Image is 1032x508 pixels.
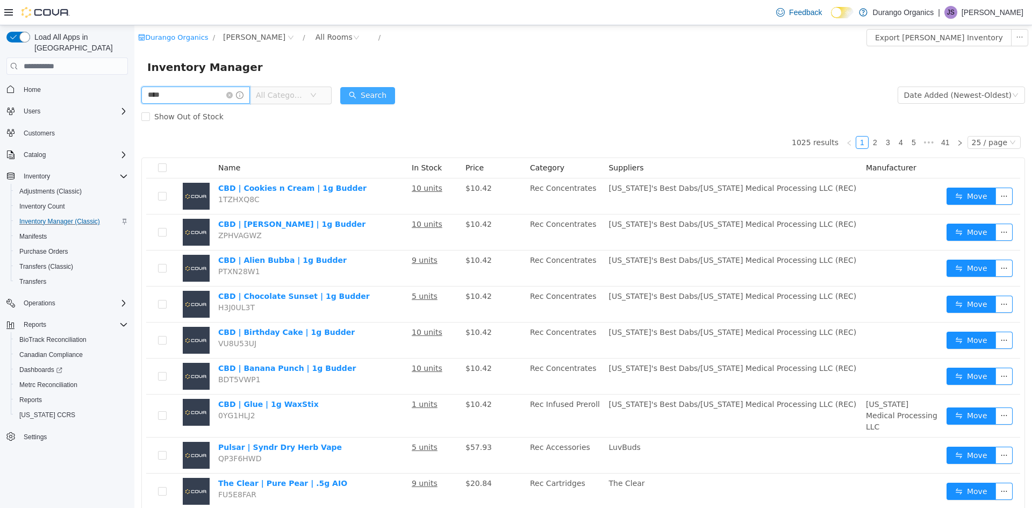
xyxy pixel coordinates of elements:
span: Transfers (Classic) [15,260,128,273]
span: Dashboards [15,363,128,376]
button: Inventory Manager (Classic) [11,214,132,229]
span: Canadian Compliance [15,348,128,361]
a: Feedback [772,2,826,23]
img: Pulsar | Syndr Dry Herb Vape placeholder [48,417,75,443]
span: Reports [24,320,46,329]
button: BioTrack Reconciliation [11,332,132,347]
a: [US_STATE] CCRS [15,409,80,421]
a: Customers [19,127,59,140]
span: Adjustments (Classic) [15,185,128,198]
a: 4 [761,111,772,123]
li: Next 5 Pages [786,111,803,124]
span: Operations [24,299,55,307]
a: BioTrack Reconciliation [15,333,91,346]
nav: Complex example [6,77,128,473]
span: BioTrack Reconciliation [15,333,128,346]
span: Purchase Orders [19,247,68,256]
li: 1025 results [657,111,704,124]
button: Catalog [19,148,50,161]
button: Metrc Reconciliation [11,377,132,392]
td: Rec Concentrates [391,333,470,369]
span: 0YG1HLJ2 [84,386,121,395]
a: CBD | Banana Punch | 1g Budder [84,339,221,347]
span: BioTrack Reconciliation [19,335,87,344]
p: Durango Organics [873,6,934,19]
i: icon: right [822,115,829,121]
span: All Categories [121,65,170,75]
span: $10.42 [331,339,357,347]
img: CBD | Alien Bubba | 1g Budder placeholder [48,230,75,256]
td: Rec Concentrates [391,261,470,297]
span: [US_STATE]'s Best Dabs/[US_STATE] Medical Processing LLC (REC) [474,195,722,203]
span: Inventory Manager (Classic) [15,215,128,228]
span: $10.42 [331,159,357,167]
img: Cova [21,7,70,18]
span: $10.42 [331,303,357,311]
li: 1 [721,111,734,124]
div: Date Added (Newest-Oldest) [770,62,877,78]
span: Adjustments (Classic) [19,187,82,196]
div: Jason Shelton [944,6,957,19]
a: CBD | Chocolate Sunset | 1g Budder [84,267,235,275]
button: icon: ellipsis [861,234,878,252]
button: icon: ellipsis [861,342,878,360]
button: icon: swapMove [812,270,862,288]
button: Operations [2,296,132,311]
span: Transfers [15,275,128,288]
span: LuvBuds [474,418,506,426]
span: Reports [19,318,128,331]
a: 3 [748,111,759,123]
u: 10 units [277,159,308,167]
a: Adjustments (Classic) [15,185,86,198]
span: Users [19,105,128,118]
u: 9 units [277,231,303,239]
td: Rec Accessories [391,412,470,448]
button: icon: ellipsis [861,306,878,324]
a: 41 [804,111,819,123]
button: icon: ellipsis [861,457,878,475]
a: Dashboards [11,362,132,377]
a: CBD | Alien Bubba | 1g Budder [84,231,212,239]
span: Home [19,82,128,96]
a: Inventory Manager (Classic) [15,215,104,228]
a: Purchase Orders [15,245,73,258]
button: icon: ellipsis [861,270,878,288]
button: icon: swapMove [812,342,862,360]
span: Settings [24,433,47,441]
span: $20.84 [331,454,357,462]
span: Suppliers [474,138,509,147]
li: 4 [760,111,773,124]
span: $57.93 [331,418,357,426]
i: icon: left [712,115,718,121]
button: Inventory [2,169,132,184]
button: icon: swapMove [812,306,862,324]
span: Operations [19,297,128,310]
span: [US_STATE] CCRS [19,411,75,419]
button: icon: swapMove [812,382,862,399]
img: CBD | Chocolate Sunset | 1g Budder placeholder [48,266,75,292]
a: 2 [735,111,747,123]
span: Reports [19,396,42,404]
span: Transfers [19,277,46,286]
span: QP3F6HWD [84,429,127,438]
span: Catalog [19,148,128,161]
button: Home [2,81,132,97]
u: 9 units [277,454,303,462]
a: Canadian Compliance [15,348,87,361]
span: Catalog [24,151,46,159]
td: Rec Concentrates [391,297,470,333]
p: | [938,6,940,19]
button: Operations [19,297,60,310]
li: 2 [734,111,747,124]
span: VU8U53UJ [84,314,122,323]
span: Dark Mode [831,18,832,19]
span: [US_STATE]'s Best Dabs/[US_STATE] Medical Processing LLC (REC) [474,303,722,311]
span: [US_STATE]'s Best Dabs/[US_STATE] Medical Processing LLC (REC) [474,267,722,275]
span: Inventory Manager (Classic) [19,217,100,226]
li: Next Page [819,111,832,124]
button: icon: ellipsis [861,162,878,180]
span: Transfers (Classic) [19,262,73,271]
button: icon: ellipsis [861,382,878,399]
button: Export [PERSON_NAME] Inventory [732,4,877,21]
button: Inventory Count [11,199,132,214]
